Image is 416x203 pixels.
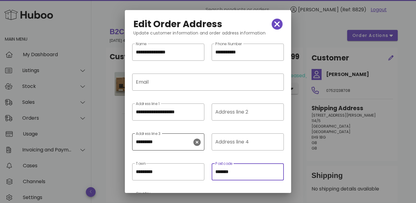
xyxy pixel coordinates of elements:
label: Address line 1 [136,102,160,106]
div: Update customer information and order address information [129,30,287,41]
label: Phone Number [215,42,242,46]
label: Address line 3 [136,132,160,136]
h2: Edit Order Address [133,19,223,29]
label: Country [136,191,150,196]
label: Name [136,42,146,46]
button: clear icon [193,139,201,146]
label: Postcode [215,161,232,166]
label: Town [136,161,146,166]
